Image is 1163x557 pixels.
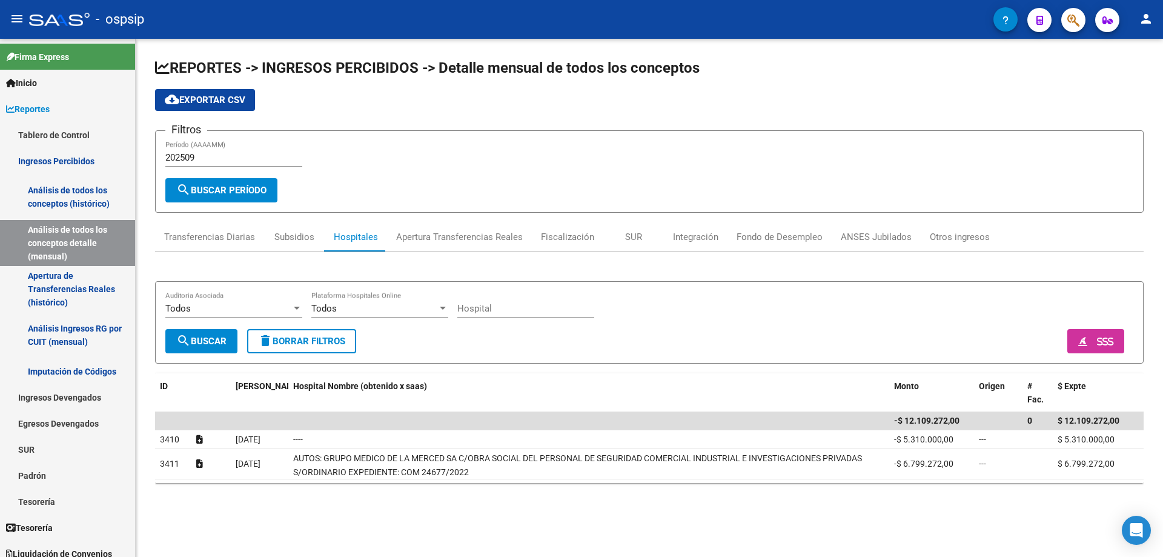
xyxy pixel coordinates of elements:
h3: Filtros [165,121,207,138]
mat-icon: search [176,333,191,348]
div: SUR [625,230,642,244]
span: -$ 12.109.272,00 [894,416,959,425]
span: Todos [165,303,191,314]
datatable-header-cell: Hospital Nombre (obtenido x saas) [288,373,889,413]
span: Buscar [176,336,227,347]
span: Firma Express [6,50,69,64]
div: Subsidios [274,230,314,244]
span: Hospital Nombre (obtenido x saas) [293,381,427,391]
span: Exportar CSV [165,95,245,105]
span: Reportes [6,102,50,116]
datatable-header-cell: $ Expte [1053,373,1125,413]
span: Monto [894,381,919,391]
span: 0 [1027,416,1032,425]
button: Borrar Filtros [247,329,356,353]
span: Todos [311,303,337,314]
div: Hospitales [334,230,378,244]
span: REPORTES -> INGRESOS PERCIBIDOS -> Detalle mensual de todos los conceptos [155,59,700,76]
span: [DATE] [236,459,260,469]
mat-icon: search [176,182,191,197]
mat-icon: delete [258,333,273,348]
span: Borrar Filtros [258,336,345,347]
div: ANSES Jubilados [841,230,912,244]
button: Exportar CSV [155,89,255,111]
div: Open Intercom Messenger [1122,516,1151,545]
div: Apertura Transferencias Reales [396,230,523,244]
mat-icon: cloud_download [165,92,179,107]
datatable-header-cell: Fecha Debitado [231,373,288,413]
div: Otros ingresos [930,230,990,244]
datatable-header-cell: ID [155,373,191,413]
mat-icon: person [1139,12,1153,26]
span: [DATE] [236,435,260,444]
span: Inicio [6,76,37,90]
span: -$ 6.799.272,00 [894,459,953,469]
span: $ 6.799.272,00 [1058,459,1115,469]
span: ID [160,381,168,391]
div: Transferencias Diarias [164,230,255,244]
button: Buscar [165,329,237,353]
span: Origen [979,381,1005,391]
span: $ 12.109.272,00 [1058,416,1119,425]
button: Buscar Período [165,178,277,202]
span: -$ 5.310.000,00 [894,435,953,444]
datatable-header-cell: Monto [889,373,974,413]
span: - ospsip [96,6,144,33]
span: 3410 [160,435,179,444]
span: --- [979,435,986,444]
datatable-header-cell: Origen [974,373,1022,413]
datatable-header-cell: # Fac. [1022,373,1053,413]
span: ---- [293,435,303,444]
span: [PERSON_NAME] [236,381,301,391]
div: Fiscalización [541,230,594,244]
span: AUTOS: GRUPO MEDICO DE LA MERCED SA C/OBRA SOCIAL DEL PERSONAL DE SEGURIDAD COMERCIAL INDUSTRIAL ... [293,453,862,477]
div: Integración [673,230,718,244]
span: $ 5.310.000,00 [1058,435,1115,444]
mat-icon: menu [10,12,24,26]
span: Tesorería [6,521,53,535]
div: Fondo de Desempleo [737,230,823,244]
span: Buscar Período [176,185,267,196]
span: --- [979,459,986,469]
span: $ Expte [1058,381,1086,391]
span: 3411 [160,459,179,469]
span: # Fac. [1027,381,1044,405]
